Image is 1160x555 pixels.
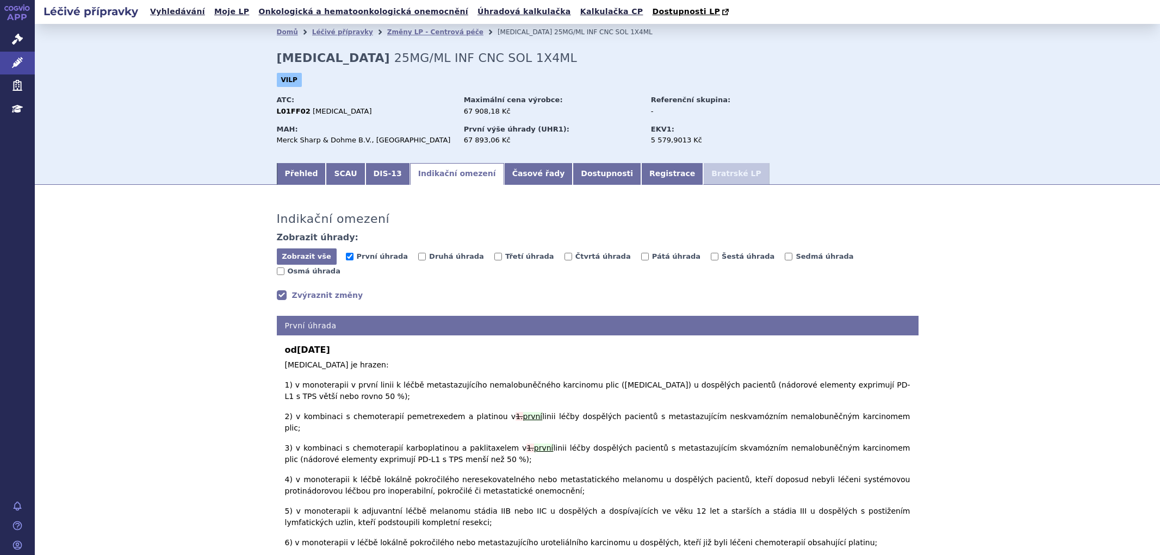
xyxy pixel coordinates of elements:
input: Pátá úhrada [641,253,649,260]
strong: Referenční skupina: [651,96,730,104]
a: Kalkulačka CP [577,4,647,19]
div: 67 908,18 Kč [464,107,641,116]
span: [MEDICAL_DATA] je hrazen: 1) v monoterapii v první linii k léčbě metastazujícího nemalobuněčného ... [285,360,910,421]
input: Šestá úhrada [711,253,718,260]
span: Třetí úhrada [505,252,554,260]
div: 5 579,9013 Kč [651,135,773,145]
h4: Zobrazit úhrady: [277,232,359,243]
a: Onkologická a hematoonkologická onemocnění [255,4,472,19]
a: Moje LP [211,4,252,19]
a: Přehled [277,163,326,185]
h4: První úhrada [277,316,919,336]
span: Čtvrtá úhrada [575,252,631,260]
span: 25MG/ML INF CNC SOL 1X4ML [554,28,653,36]
input: Čtvrtá úhrada [565,253,572,260]
span: Pátá úhrada [652,252,700,260]
span: Druhá úhrada [429,252,484,260]
span: Sedmá úhrada [796,252,853,260]
span: [MEDICAL_DATA] [313,107,372,115]
strong: ATC: [277,96,295,104]
strong: L01FF02 [277,107,311,115]
strong: Maximální cena výrobce: [464,96,563,104]
span: Dostupnosti LP [652,7,720,16]
a: DIS-13 [365,163,410,185]
span: linii léčby dospělých pacientů s metastazujícím neskvamózním nemalobuněčným karcinomem plic; 3) v... [285,412,910,452]
strong: EKV1: [651,125,674,133]
span: První úhrada [357,252,408,260]
a: Dostupnosti [573,163,641,185]
input: Sedmá úhrada [785,253,792,260]
h2: Léčivé přípravky [35,4,147,19]
span: Zobrazit vše [282,252,331,260]
span: 25MG/ML INF CNC SOL 1X4ML [394,51,577,65]
a: Časové řady [504,163,573,185]
span: Osmá úhrada [288,267,340,275]
strong: MAH: [277,125,298,133]
input: První úhrada [346,253,353,260]
span: VILP [277,73,302,87]
a: Registrace [641,163,703,185]
a: Vyhledávání [147,4,208,19]
a: Zvýraznit změny [277,290,363,301]
a: SCAU [326,163,365,185]
span: Šestá úhrada [722,252,774,260]
ins: první [523,412,543,421]
div: 67 893,06 Kč [464,135,641,145]
span: [MEDICAL_DATA] [498,28,552,36]
a: Změny LP - Centrová péče [387,28,483,36]
a: Indikační omezení [410,163,504,185]
span: [DATE] [297,345,330,355]
div: Merck Sharp & Dohme B.V., [GEOGRAPHIC_DATA] [277,135,454,145]
a: Úhradová kalkulačka [474,4,574,19]
button: Zobrazit vše [277,248,337,265]
a: Domů [277,28,298,36]
h3: Indikační omezení [277,212,390,226]
div: - [651,107,773,116]
strong: [MEDICAL_DATA] [277,51,390,65]
a: Léčivé přípravky [312,28,373,36]
b: od [285,344,910,357]
input: Druhá úhrada [418,253,426,260]
input: Osmá úhrada [277,267,284,275]
del: 1. [516,412,523,421]
del: 1. [526,444,534,452]
input: Třetí úhrada [494,253,502,260]
strong: První výše úhrady (UHR1): [464,125,569,133]
a: Dostupnosti LP [649,4,734,20]
ins: první [534,444,554,452]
